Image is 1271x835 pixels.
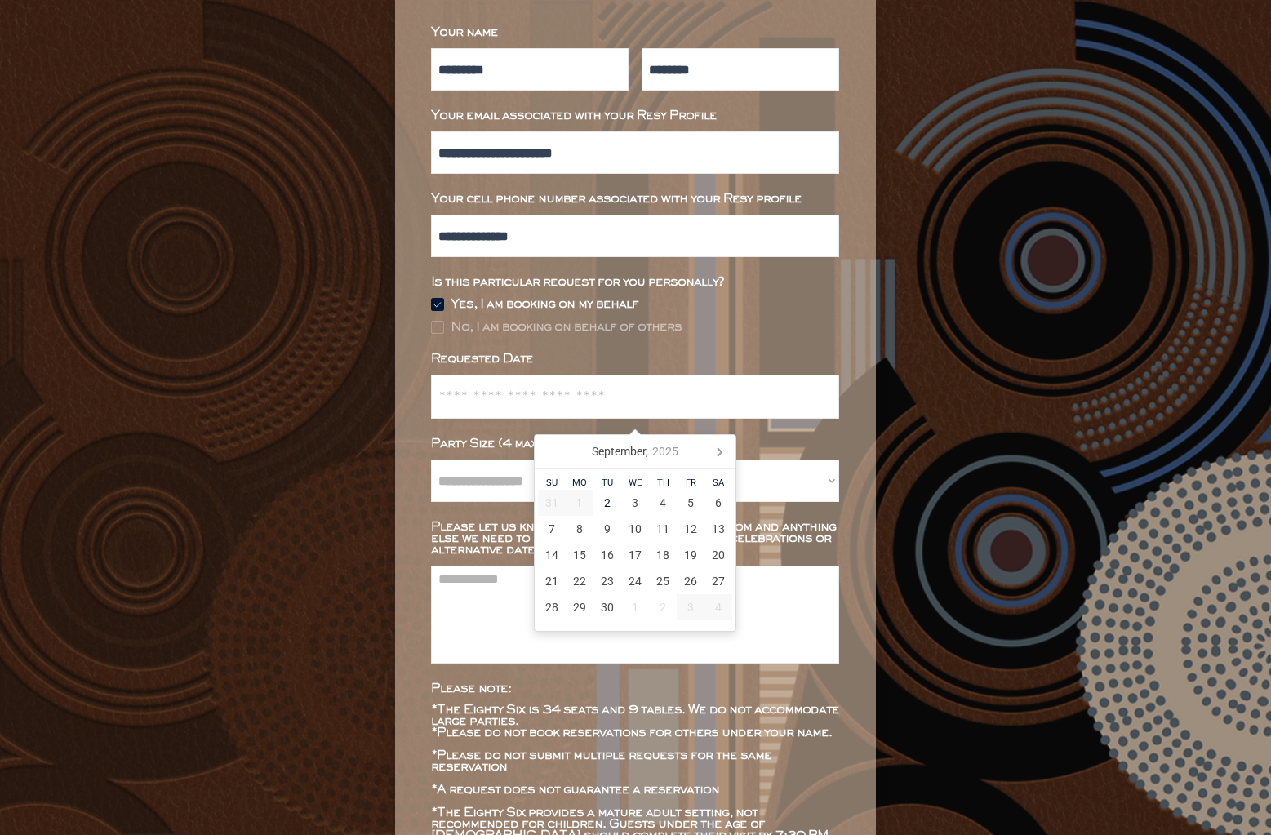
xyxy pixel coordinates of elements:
div: 29 [566,594,593,620]
div: 5 [677,490,704,516]
i: 2025 [652,446,678,457]
div: 20 [704,542,732,568]
div: 7 [538,516,566,542]
div: 31 [538,490,566,516]
div: Requested Date [431,353,839,365]
div: September, [585,438,684,464]
div: 21 [538,568,566,594]
div: 8 [566,516,593,542]
div: 19 [677,542,704,568]
img: Group%2048096532.svg [431,298,444,311]
div: Please note: [431,683,839,695]
div: Party Size (4 maximum) [431,438,839,450]
div: Is this particular request for you personally? [431,277,839,288]
div: Th [649,478,677,487]
div: 22 [566,568,593,594]
div: Tu [593,478,621,487]
div: Su [538,478,566,487]
div: 2 [593,490,621,516]
div: 13 [704,516,732,542]
div: 2 [649,594,677,620]
div: 28 [538,594,566,620]
div: 24 [621,568,649,594]
div: 30 [593,594,621,620]
img: Rectangle%20315%20%281%29.svg [431,321,444,334]
div: No, I am booking on behalf of others [451,322,682,333]
div: Fr [677,478,704,487]
div: We [621,478,649,487]
div: 17 [621,542,649,568]
div: 11 [649,516,677,542]
div: 23 [593,568,621,594]
div: Your name [431,27,839,38]
div: 16 [593,542,621,568]
div: Please let us know who you received this link from and anything else we need to know about your p... [431,522,839,556]
div: 14 [538,542,566,568]
div: 18 [649,542,677,568]
div: 9 [593,516,621,542]
div: 15 [566,542,593,568]
div: 25 [649,568,677,594]
div: Mo [566,478,593,487]
div: Yes, I am booking on my behalf [451,299,638,310]
div: 26 [677,568,704,594]
div: 3 [621,490,649,516]
div: 1 [621,594,649,620]
div: 1 [566,490,593,516]
div: 12 [677,516,704,542]
div: 6 [704,490,732,516]
div: 4 [649,490,677,516]
div: Sa [704,478,732,487]
div: Your email associated with your Resy Profile [431,110,839,122]
div: 10 [621,516,649,542]
div: 3 [677,594,704,620]
div: Your cell phone number associated with your Resy profile [431,193,839,205]
div: 27 [704,568,732,594]
div: 4 [704,594,732,620]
